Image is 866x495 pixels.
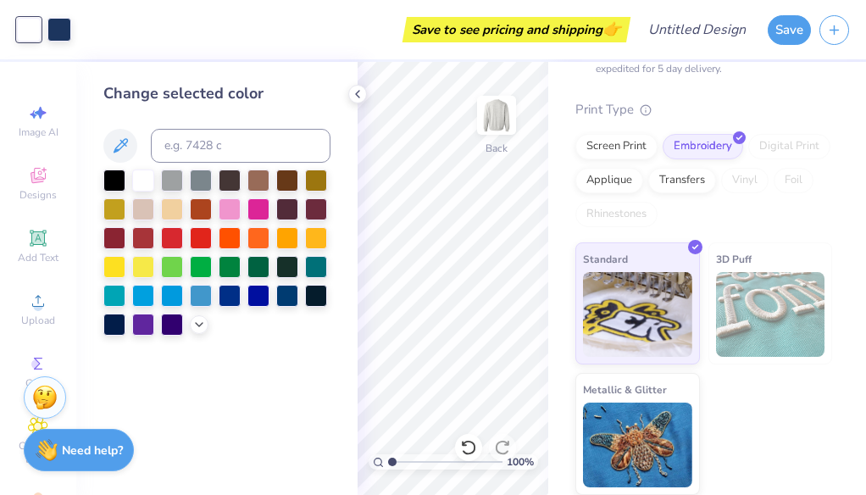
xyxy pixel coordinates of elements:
img: Standard [583,272,692,357]
div: Change selected color [103,82,330,105]
div: Rhinestones [575,202,658,227]
input: Untitled Design [635,13,759,47]
strong: Need help? [62,442,123,459]
span: Metallic & Glitter [583,381,667,398]
div: Transfers [648,168,716,193]
div: Digital Print [748,134,830,159]
div: Vinyl [721,168,769,193]
div: Embroidery [663,134,743,159]
span: 👉 [602,19,621,39]
span: Image AI [19,125,58,139]
div: Screen Print [575,134,658,159]
input: e.g. 7428 c [151,129,330,163]
div: Save to see pricing and shipping [407,17,626,42]
img: 3D Puff [716,272,825,357]
div: Print Type [575,100,832,120]
span: Clipart & logos [8,439,68,466]
span: 3D Puff [716,250,752,268]
div: Applique [575,168,643,193]
span: Upload [21,314,55,327]
span: Add Text [18,251,58,264]
button: Save [768,15,811,45]
img: Metallic & Glitter [583,403,692,487]
span: Standard [583,250,628,268]
span: Designs [19,188,57,202]
div: Back [486,141,508,156]
span: 100 % [507,454,534,470]
img: Back [480,98,513,132]
div: Foil [774,168,813,193]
